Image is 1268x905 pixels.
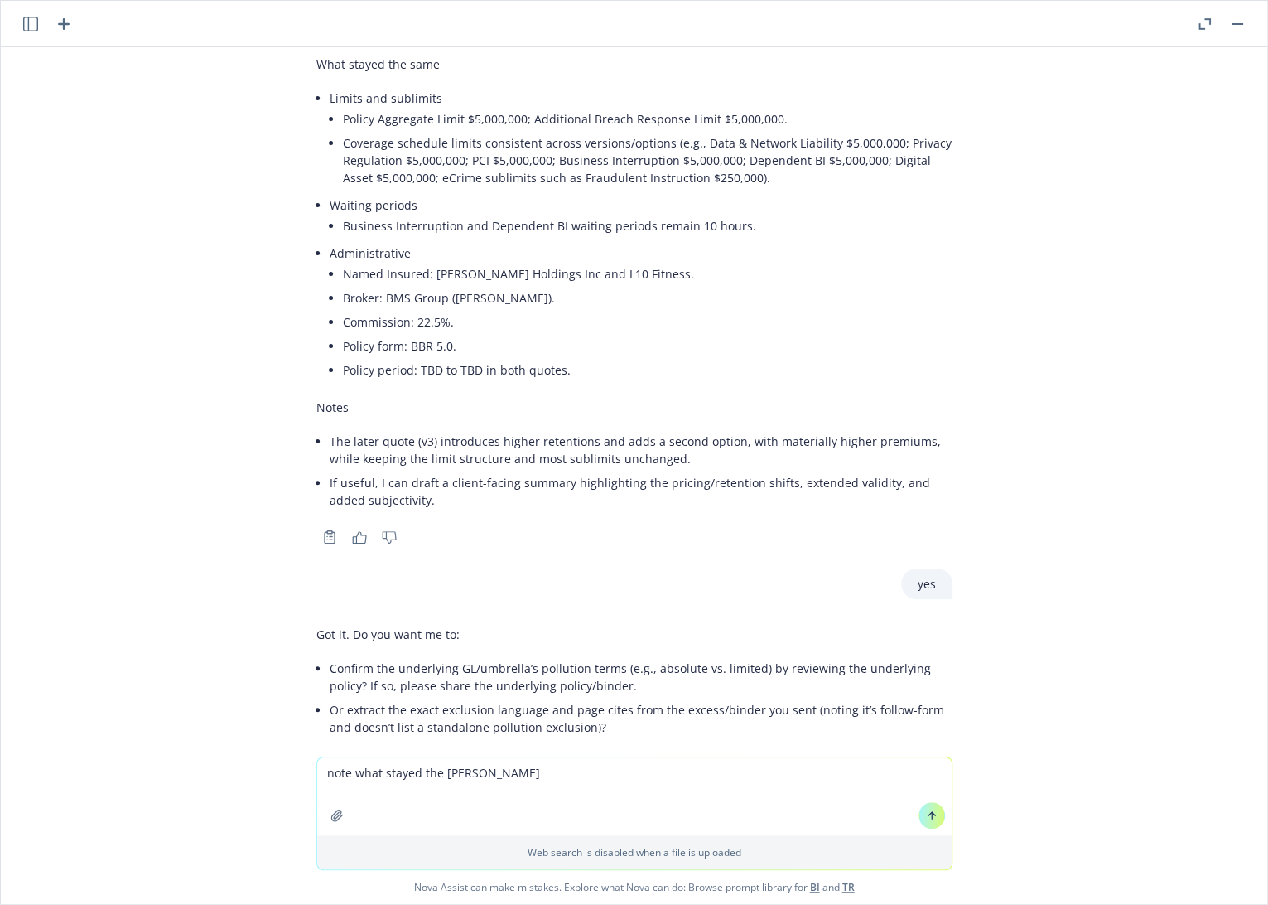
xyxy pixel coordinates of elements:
p: Notes [316,399,952,416]
li: Confirm the underlying GL/umbrella’s pollution terms (e.g., absolute vs. limited) by reviewing th... [330,656,952,698]
p: Got it. Do you want me to: [316,626,952,643]
textarea: note what stayed the sa [317,757,952,835]
li: Named Insured: [PERSON_NAME] Holdings Inc and L10 Fitness. [343,262,952,286]
p: Web search is disabled when a file is uploaded [327,845,942,859]
li: Coverage schedule limits consistent across versions/options (e.g., Data & Network Liability $5,00... [343,131,952,190]
li: Policy period: TBD to TBD in both quotes. [343,358,952,382]
span: Nova Assist can make mistakes. Explore what Nova can do: Browse prompt library for and [7,870,1261,904]
p: What stayed the same [316,56,952,73]
li: Administrative [330,241,952,385]
li: Business Interruption and Dependent BI waiting periods remain 10 hours. [343,214,952,238]
li: Waiting periods [330,193,952,241]
li: Broker: BMS Group ([PERSON_NAME]). [343,286,952,310]
li: The later quote (v3) introduces higher retentions and adds a second option, with materially highe... [330,429,952,471]
li: Commission: 22.5%. [343,310,952,334]
a: BI [810,880,820,894]
svg: Copy to clipboard [322,530,337,544]
li: Or extract the exact exclusion language and page cites from the excess/binder you sent (noting it... [330,698,952,739]
p: Tell me which you prefer, and I’ll proceed. [316,753,952,770]
li: Limits and sublimits [330,86,952,193]
li: If useful, I can draft a client-facing summary highlighting the pricing/retention shifts, extende... [330,471,952,512]
a: TR [842,880,855,894]
li: Policy form: BBR 5.0. [343,334,952,358]
button: Thumbs down [376,525,403,549]
li: Policy Aggregate Limit $5,000,000; Additional Breach Response Limit $5,000,000. [343,107,952,131]
p: yes [918,575,936,593]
